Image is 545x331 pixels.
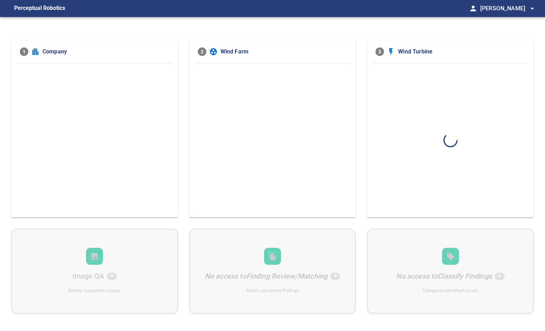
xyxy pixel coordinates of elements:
span: Wind Farm [220,47,348,56]
span: person [469,4,477,13]
span: Company [42,47,170,56]
span: 2 [198,47,206,56]
span: 1 [20,47,28,56]
span: Wind Turbine [398,47,525,56]
span: [PERSON_NAME] [480,4,537,13]
button: [PERSON_NAME] [477,1,537,16]
span: 3 [375,47,384,56]
figcaption: Perceptual Robotics [14,3,65,14]
span: arrow_drop_down [528,4,537,13]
